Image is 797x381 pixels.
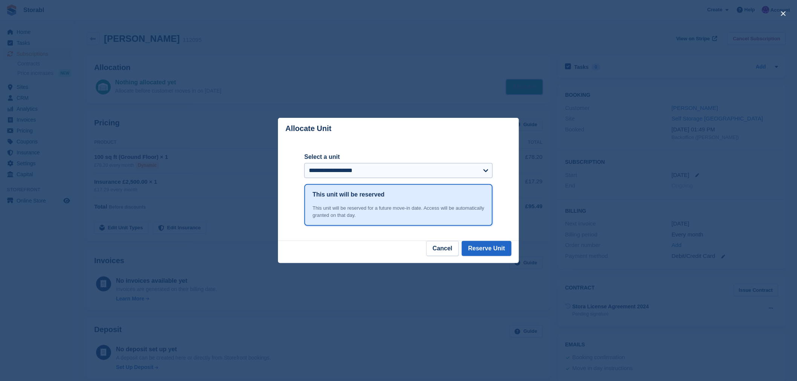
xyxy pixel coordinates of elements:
[286,124,331,133] p: Allocate Unit
[304,152,493,162] label: Select a unit
[426,241,459,256] button: Cancel
[313,190,385,199] h1: This unit will be reserved
[462,241,511,256] button: Reserve Unit
[777,8,789,20] button: close
[313,204,484,219] div: This unit will be reserved for a future move-in date. Access will be automatically granted on tha...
